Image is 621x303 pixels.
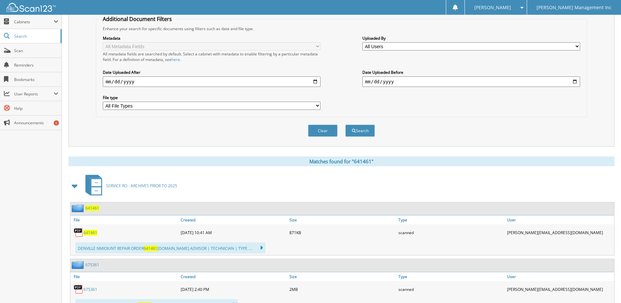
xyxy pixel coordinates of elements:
span: User Reports [14,91,54,97]
div: scanned [397,283,505,296]
div: [PERSON_NAME] [EMAIL_ADDRESS][DOMAIN_NAME] [505,226,614,239]
a: 675361 [83,287,97,292]
label: Uploaded By [362,35,580,41]
img: folder2.png [72,204,85,212]
iframe: Chat Widget [588,272,621,303]
span: [PERSON_NAME] Management Inc [537,6,612,10]
label: Date Uploaded After [103,70,320,75]
a: Type [397,215,505,224]
span: Cabinets [14,19,54,25]
div: 871KB [288,226,396,239]
a: File [70,272,179,281]
span: SERVICE RO - ARCHIVES PRIOR TO 2025 [106,183,177,189]
label: Date Uploaded Before [362,70,580,75]
span: Search [14,33,57,39]
a: Size [288,272,396,281]
label: File type [103,95,320,100]
a: here [172,57,180,62]
a: User [505,215,614,224]
a: Created [179,215,288,224]
a: SERVICE RO - ARCHIVES PRIOR TO 2025 [82,173,177,199]
div: [PERSON_NAME] [EMAIL_ADDRESS][DOMAIN_NAME] [505,283,614,296]
img: scan123-logo-white.svg [7,3,56,12]
button: Search [345,125,375,137]
div: 5 [54,120,59,126]
input: end [362,76,580,87]
div: [DATE] 2:40 PM [179,283,288,296]
span: 641461 [144,246,157,251]
a: Type [397,272,505,281]
img: PDF.png [74,228,83,237]
span: Reminders [14,62,58,68]
label: Metadata [103,35,320,41]
span: Announcements [14,120,58,126]
div: 2MB [288,283,396,296]
span: Bookmarks [14,77,58,82]
div: DENVILLE NMIOIUNT REPAIR ORDER [DOMAIN_NAME] ADVISOR | TECHNICIAN | TYPE .... [75,242,265,253]
span: Scan [14,48,58,53]
a: Size [288,215,396,224]
div: [DATE] 10:41 AM [179,226,288,239]
div: Enhance your search for specific documents using filters such as date and file type. [100,26,583,31]
div: Matches found for "641461" [68,156,614,166]
a: User [505,272,614,281]
a: 641461 [83,230,97,235]
input: start [103,76,320,87]
span: Help [14,106,58,111]
a: 675361 [85,262,99,268]
span: [PERSON_NAME] [474,6,511,10]
img: PDF.png [74,284,83,294]
legend: Additional Document Filters [100,15,175,23]
button: Clear [308,125,338,137]
img: folder2.png [72,261,85,269]
div: scanned [397,226,505,239]
div: All metadata fields are searched by default. Select a cabinet with metadata to enable filtering b... [103,51,320,62]
a: File [70,215,179,224]
a: Created [179,272,288,281]
a: 641461 [85,205,99,211]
